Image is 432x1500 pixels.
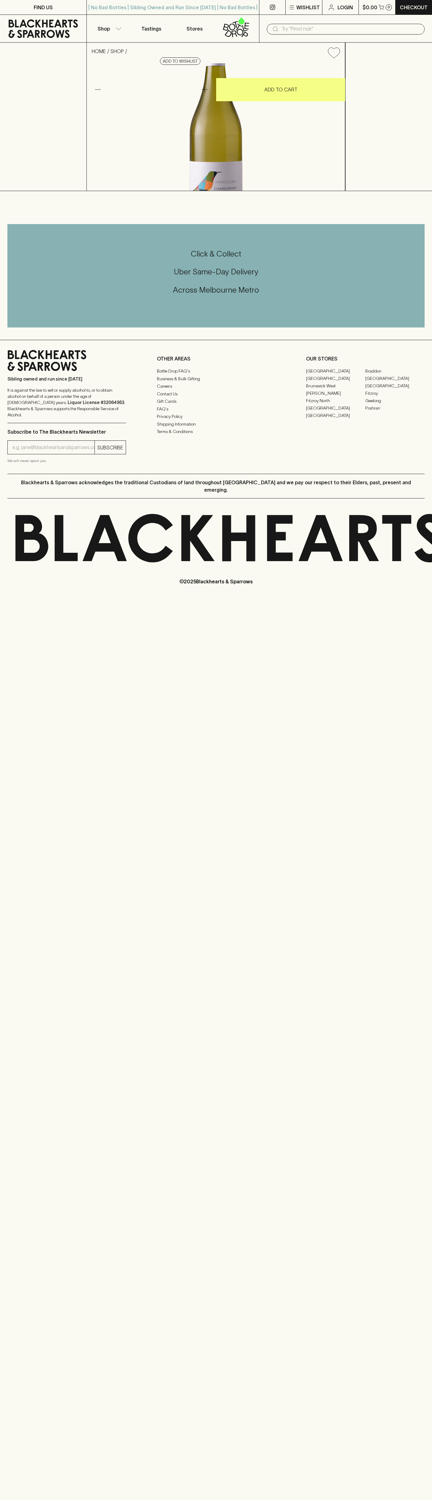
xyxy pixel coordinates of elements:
p: Subscribe to The Blackhearts Newsletter [7,428,126,435]
p: Login [338,4,353,11]
strong: Liquor License #32064953 [68,400,124,405]
a: [GEOGRAPHIC_DATA] [306,367,365,375]
p: ADD TO CART [264,86,297,93]
div: Call to action block [7,224,425,327]
button: Add to wishlist [160,57,200,65]
p: Checkout [400,4,428,11]
p: Shop [98,25,110,32]
img: 37271.png [87,63,345,191]
h5: Click & Collect [7,249,425,259]
a: Geelong [365,397,425,404]
a: Terms & Conditions [157,428,275,435]
a: SHOP [111,48,124,54]
a: Gift Cards [157,398,275,405]
a: Business & Bulk Gifting [157,375,275,382]
a: Prahran [365,404,425,412]
p: We will never spam you [7,458,126,464]
p: FIND US [34,4,53,11]
a: Stores [173,15,216,42]
a: Shipping Information [157,420,275,428]
a: Privacy Policy [157,413,275,420]
button: Shop [87,15,130,42]
a: Contact Us [157,390,275,398]
a: Tastings [130,15,173,42]
a: Fitzroy [365,390,425,397]
p: Wishlist [296,4,320,11]
a: [GEOGRAPHIC_DATA] [365,375,425,382]
a: Brunswick West [306,382,365,390]
p: Blackhearts & Sparrows acknowledges the traditional Custodians of land throughout [GEOGRAPHIC_DAT... [12,479,420,494]
a: Fitzroy North [306,397,365,404]
h5: Across Melbourne Metro [7,285,425,295]
a: FAQ's [157,405,275,413]
p: Sibling owned and run since [DATE] [7,376,126,382]
a: Braddon [365,367,425,375]
a: [PERSON_NAME] [306,390,365,397]
button: Add to wishlist [325,45,342,61]
p: $0.00 [363,4,377,11]
a: [GEOGRAPHIC_DATA] [306,375,365,382]
a: Careers [157,383,275,390]
p: OUR STORES [306,355,425,362]
a: [GEOGRAPHIC_DATA] [365,382,425,390]
p: OTHER AREAS [157,355,275,362]
a: [GEOGRAPHIC_DATA] [306,412,365,419]
button: SUBSCRIBE [95,441,126,454]
button: ADD TO CART [216,78,345,101]
p: Tastings [141,25,161,32]
a: [GEOGRAPHIC_DATA] [306,404,365,412]
a: HOME [92,48,106,54]
input: e.g. jane@blackheartsandsparrows.com.au [12,443,94,452]
a: Bottle Drop FAQ's [157,368,275,375]
p: Stores [187,25,203,32]
h5: Uber Same-Day Delivery [7,267,425,277]
p: 0 [388,6,390,9]
input: Try "Pinot noir" [282,24,420,34]
p: It is against the law to sell or supply alcohol to, or to obtain alcohol on behalf of a person un... [7,387,126,418]
p: SUBSCRIBE [97,444,123,451]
